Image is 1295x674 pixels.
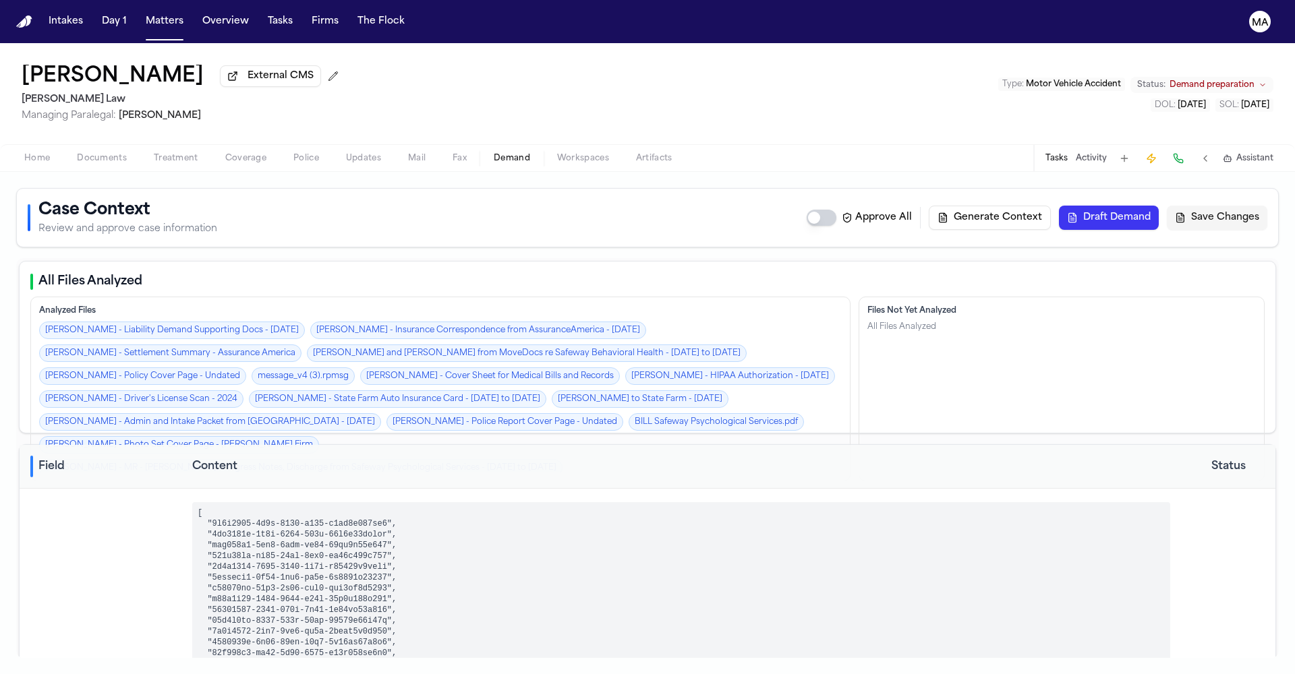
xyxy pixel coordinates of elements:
[557,153,609,164] span: Workspaces
[306,9,344,34] button: Firms
[1167,206,1267,230] button: Save Changes
[867,305,1256,316] div: Files Not Yet Analyzed
[1241,101,1269,109] span: [DATE]
[248,69,314,83] span: External CMS
[1130,77,1273,93] button: Change status from Demand preparation
[1002,80,1024,88] span: Type :
[842,211,912,224] label: Approve All
[38,200,217,221] h1: Case Context
[1151,98,1210,112] button: Edit DOL: 2025-02-13
[1142,149,1161,168] button: Create Immediate Task
[22,65,204,89] button: Edit matter name
[1178,101,1206,109] span: [DATE]
[77,153,127,164] span: Documents
[352,9,410,34] button: The Flock
[181,445,1181,489] th: Content
[408,153,426,164] span: Mail
[307,344,747,362] a: [PERSON_NAME] and [PERSON_NAME] from MoveDocs re Safeway Behavioral Health - [DATE] to [DATE]
[1026,80,1121,88] span: Motor Vehicle Accident
[1181,445,1275,489] th: Status
[39,321,305,339] a: [PERSON_NAME] - Liability Demand Supporting Docs - [DATE]
[1223,153,1273,164] button: Assistant
[1169,149,1188,168] button: Make a Call
[220,65,321,87] button: External CMS
[998,78,1125,91] button: Edit Type: Motor Vehicle Accident
[636,153,672,164] span: Artifacts
[1219,101,1239,109] span: SOL :
[119,111,201,121] span: [PERSON_NAME]
[293,153,319,164] span: Police
[22,65,204,89] h1: [PERSON_NAME]
[24,153,50,164] span: Home
[22,111,116,121] span: Managing Paralegal:
[197,9,254,34] button: Overview
[96,9,132,34] button: Day 1
[252,367,355,385] a: message_v4 (3).rpmsg
[140,9,189,34] button: Matters
[22,92,344,108] h2: [PERSON_NAME] Law
[1137,80,1165,90] span: Status:
[360,367,620,385] a: [PERSON_NAME] - Cover Sheet for Medical Bills and Records
[39,390,243,408] a: [PERSON_NAME] - Driver's License Scan - 2024
[43,9,88,34] button: Intakes
[629,413,804,431] a: BILL Safeway Psychological Services.pdf
[154,153,198,164] span: Treatment
[39,436,319,454] a: [PERSON_NAME] - Photo Set Cover Page - [PERSON_NAME] Firm
[38,272,142,291] h2: All Files Analyzed
[1215,98,1273,112] button: Edit SOL: 2027-02-13
[1170,80,1255,90] span: Demand preparation
[453,153,467,164] span: Fax
[38,222,217,236] p: Review and approve case information
[16,16,32,28] a: Home
[1045,153,1068,164] button: Tasks
[1252,18,1269,28] text: MA
[39,305,842,316] div: Analyzed Files
[1155,101,1176,109] span: DOL :
[39,413,381,431] a: [PERSON_NAME] - Admin and Intake Packet from [GEOGRAPHIC_DATA] - [DATE]
[249,390,546,408] a: [PERSON_NAME] - State Farm Auto Insurance Card - [DATE] to [DATE]
[310,321,646,339] a: [PERSON_NAME] - Insurance Correspondence from AssuranceAmerica - [DATE]
[1236,153,1273,164] span: Assistant
[1076,153,1107,164] button: Activity
[867,321,936,332] div: All Files Analyzed
[16,16,32,28] img: Finch Logo
[262,9,298,34] button: Tasks
[625,367,835,385] a: [PERSON_NAME] - HIPAA Authorization - [DATE]
[494,153,530,164] span: Demand
[225,153,266,164] span: Coverage
[346,153,381,164] span: Updates
[1059,206,1159,230] button: Draft Demand
[929,206,1051,230] button: Generate Context
[386,413,623,431] a: [PERSON_NAME] - Police Report Cover Page - Undated
[30,456,171,477] div: Field
[1115,149,1134,168] button: Add Task
[39,367,246,385] a: [PERSON_NAME] - Policy Cover Page - Undated
[39,344,301,362] a: [PERSON_NAME] - Settlement Summary - Assurance America
[552,390,728,408] a: [PERSON_NAME] to State Farm - [DATE]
